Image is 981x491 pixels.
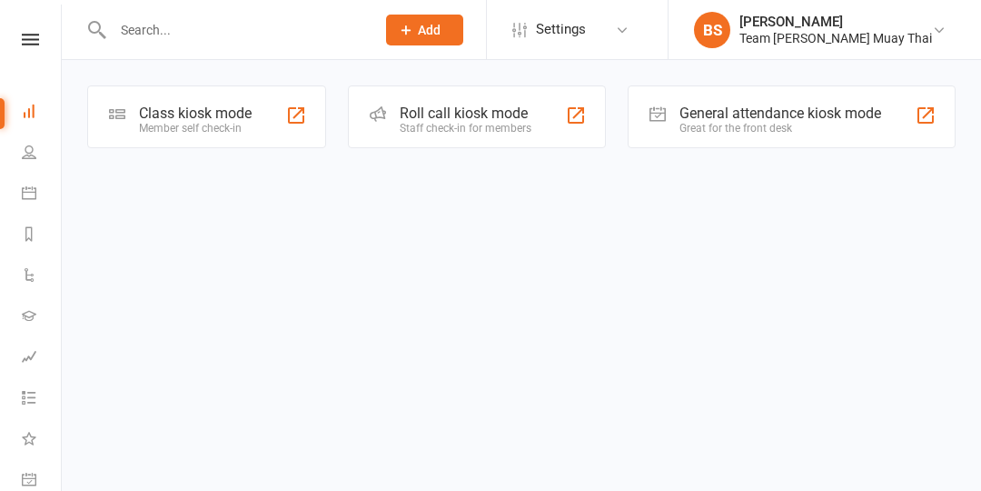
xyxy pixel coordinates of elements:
div: BS [694,12,730,48]
div: Team [PERSON_NAME] Muay Thai [739,30,932,46]
div: Great for the front desk [679,122,881,135]
span: Settings [536,9,586,50]
div: Class kiosk mode [139,105,252,122]
a: Reports [22,215,63,256]
a: What's New [22,420,63,461]
span: Add [418,23,441,37]
button: Add [386,15,463,45]
div: Roll call kiosk mode [400,105,531,122]
a: Calendar [22,175,63,215]
div: General attendance kiosk mode [679,105,881,122]
a: Assessments [22,338,63,379]
a: Dashboard [22,93,63,134]
div: Member self check-in [139,122,252,135]
div: Staff check-in for members [400,122,531,135]
div: [PERSON_NAME] [739,14,932,30]
input: Search... [107,17,362,43]
a: People [22,134,63,175]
